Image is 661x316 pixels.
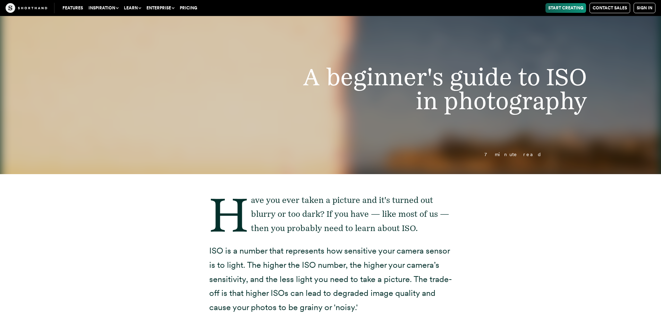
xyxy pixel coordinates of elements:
[545,3,586,13] a: Start Creating
[590,3,630,13] a: Contact Sales
[177,3,200,13] a: Pricing
[105,152,556,157] p: 7 minute read
[634,3,655,13] a: Sign in
[86,3,121,13] button: Inspiration
[209,193,452,236] p: Have you ever taken a picture and it's turned out blurry or too dark? If you have — like most of ...
[121,3,144,13] button: Learn
[60,3,86,13] a: Features
[286,65,601,113] h1: A beginner's guide to ISO in photography
[6,3,47,13] img: The Craft
[209,244,452,315] p: ISO is a number that represents how sensitive your camera sensor is to light. The higher the ISO ...
[144,3,177,13] button: Enterprise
